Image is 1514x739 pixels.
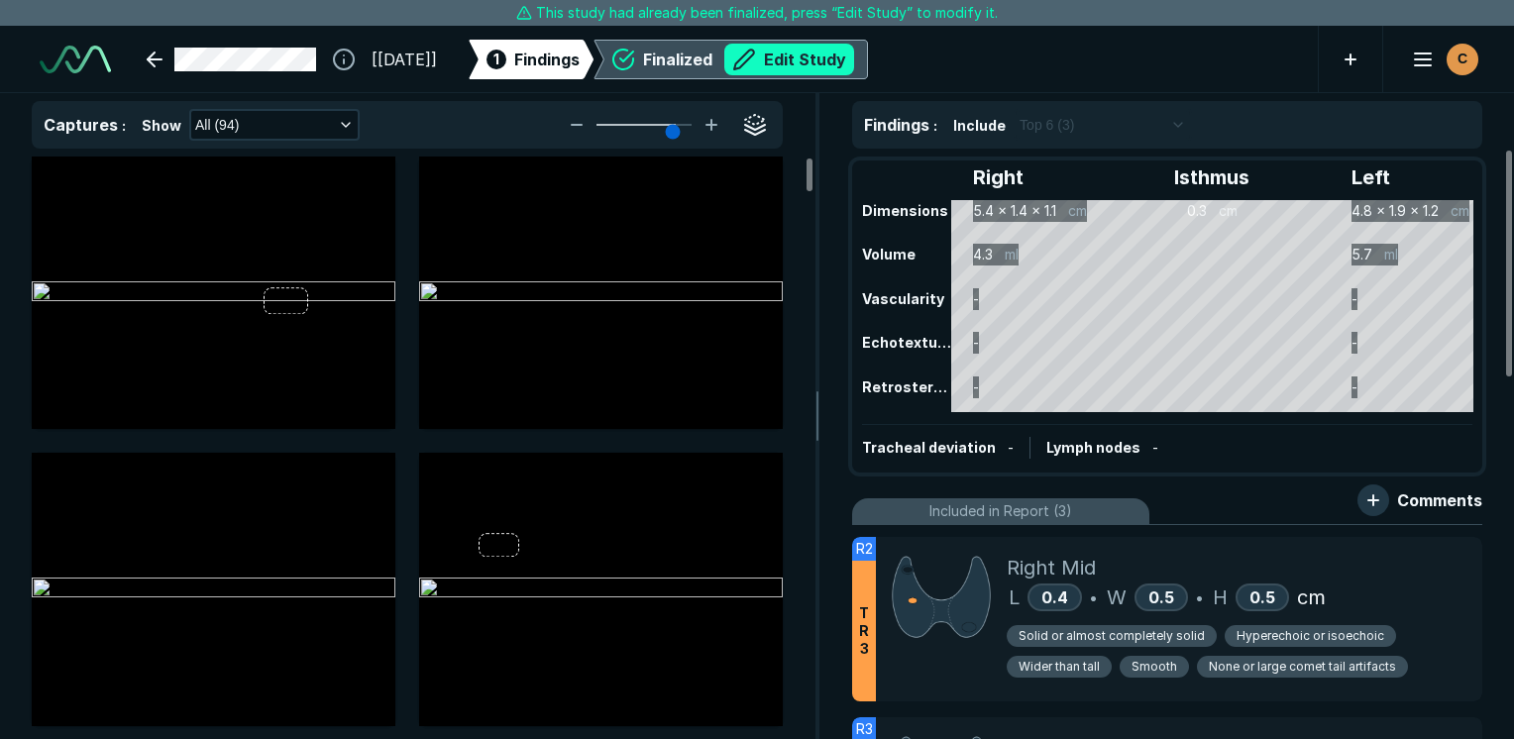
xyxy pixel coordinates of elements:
div: 1Findings [469,40,594,79]
span: None or large comet tail artifacts [1209,658,1396,676]
span: cm [1297,582,1326,612]
img: 9WoK+JAAAABklEQVQDALEBAOcsAF99AAAAAElFTkSuQmCC [892,553,991,641]
span: Wider than tall [1019,658,1100,676]
span: • [1196,585,1203,609]
span: W [1107,582,1127,612]
span: Findings [864,115,929,135]
span: • [1090,585,1097,609]
span: : [933,117,937,134]
button: avatar-name [1399,40,1482,79]
div: avatar-name [1447,44,1478,75]
span: Smooth [1132,658,1177,676]
span: Top 6 (3) [1020,114,1074,136]
span: Include [953,115,1006,136]
div: Finalized [643,44,854,75]
img: 28d7a491-e6a1-4fa2-9946-83ddbea9cb5a [419,578,783,601]
span: Comments [1397,488,1482,512]
div: R2TR3Right MidL0.4•W0.5•H0.5cmSolid or almost completely solidHyperechoic or isoechoicWider than ... [852,537,1482,701]
span: 0.5 [1249,587,1275,607]
span: - [1008,439,1014,456]
div: FinalizedEdit Study [594,40,868,79]
span: Show [142,115,181,136]
span: Right Mid [1007,553,1096,582]
span: Captures [44,115,118,135]
span: Solid or almost completely solid [1019,627,1205,645]
span: 0.5 [1148,587,1174,607]
span: This study had already been finalized, press “Edit Study” to modify it. [536,2,998,24]
span: L [1009,582,1020,612]
span: : [122,117,126,134]
span: All (94) [195,114,239,136]
span: Hyperechoic or isoechoic [1237,627,1384,645]
img: a064e047-3ab9-46b4-a0e8-15a68c32a2c9 [32,578,395,601]
span: [[DATE]] [372,48,437,71]
span: Included in Report (3) [929,500,1072,522]
span: - [1152,439,1158,456]
span: H [1213,582,1228,612]
span: C [1458,49,1467,69]
img: 0a63b128-f8f0-4554-bf3e-40897c16b3b9 [419,281,783,305]
button: Edit Study [724,44,854,75]
span: Findings [514,48,580,71]
a: See-Mode Logo [32,38,119,81]
span: R2 [856,538,873,560]
img: See-Mode Logo [40,46,111,73]
span: Lymph nodes [1046,439,1140,456]
span: 1 [493,49,499,69]
span: T R 3 [859,604,869,658]
span: Tracheal deviation [862,439,996,456]
span: 0.4 [1041,587,1068,607]
img: fb141c1f-a98a-47a1-a6ec-157da27f08c5 [32,281,395,305]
